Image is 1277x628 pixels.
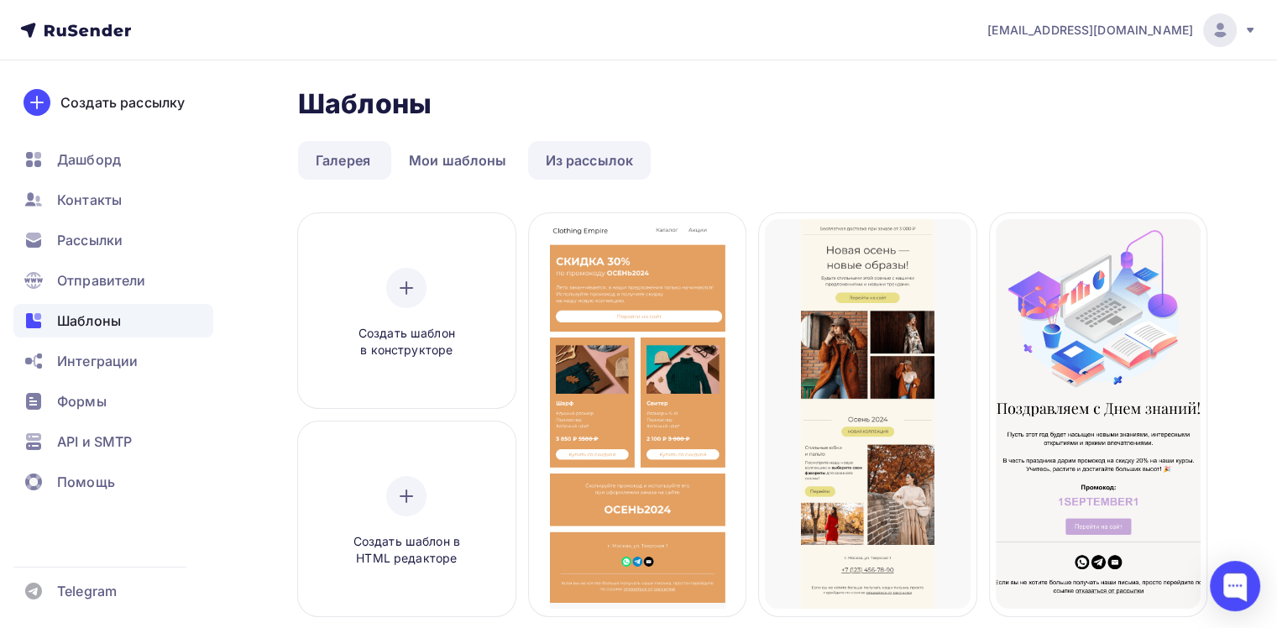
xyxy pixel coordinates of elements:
[298,141,388,180] a: Галерея
[13,223,213,257] a: Рассылки
[987,22,1193,39] span: [EMAIL_ADDRESS][DOMAIN_NAME]
[57,190,122,210] span: Контакты
[528,141,652,180] a: Из рассылок
[987,13,1257,47] a: [EMAIL_ADDRESS][DOMAIN_NAME]
[13,385,213,418] a: Формы
[60,92,185,113] div: Создать рассылку
[57,270,146,290] span: Отправители
[13,304,213,338] a: Шаблоны
[57,351,138,371] span: Интеграции
[57,230,123,250] span: Рассылки
[298,87,432,121] h2: Шаблоны
[327,325,486,359] span: Создать шаблон в конструкторе
[57,432,132,452] span: API и SMTP
[57,311,121,331] span: Шаблоны
[57,149,121,170] span: Дашборд
[57,472,115,492] span: Помощь
[327,533,486,568] span: Создать шаблон в HTML редакторе
[13,143,213,176] a: Дашборд
[391,141,525,180] a: Мои шаблоны
[13,264,213,297] a: Отправители
[13,183,213,217] a: Контакты
[57,581,117,601] span: Telegram
[57,391,107,411] span: Формы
